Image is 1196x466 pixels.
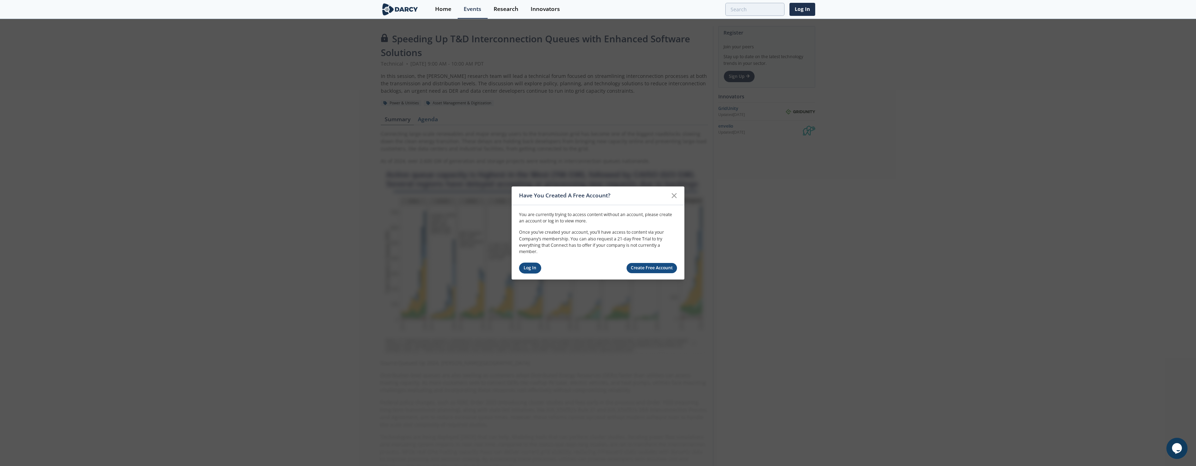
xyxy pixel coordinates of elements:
img: logo-wide.svg [381,3,419,16]
iframe: chat widget [1166,438,1189,459]
p: You are currently trying to access content without an account, please create an account or log in... [519,211,677,224]
div: Have You Created A Free Account? [519,189,667,202]
div: Innovators [531,6,560,12]
a: Log In [789,3,815,16]
p: Once you’ve created your account, you’ll have access to content via your Company’s membership. Yo... [519,229,677,255]
div: Events [464,6,481,12]
a: Create Free Account [627,263,677,273]
div: Home [435,6,451,12]
a: Log In [519,263,541,274]
div: Research [494,6,518,12]
input: Advanced Search [725,3,785,16]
